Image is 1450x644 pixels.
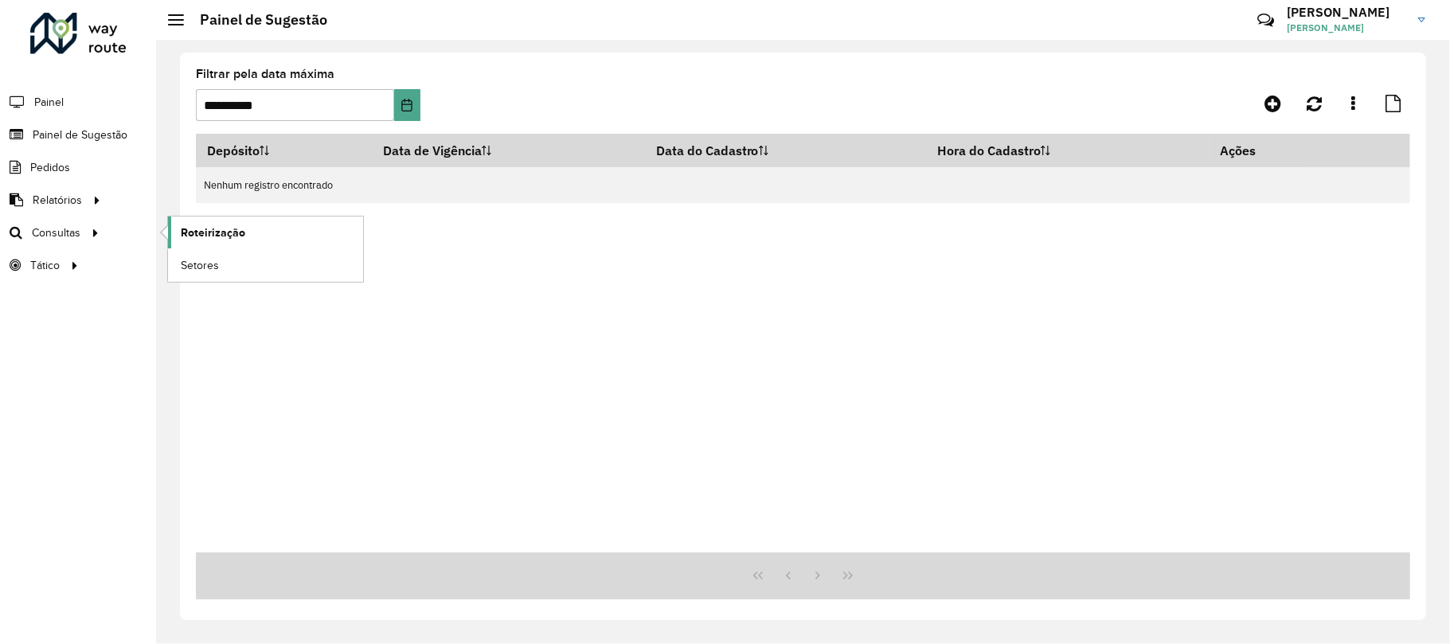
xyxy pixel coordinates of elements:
th: Ações [1210,134,1305,167]
span: Pedidos [30,159,70,176]
label: Filtrar pela data máxima [196,64,334,84]
span: Relatórios [33,192,82,209]
td: Nenhum registro encontrado [196,167,1410,203]
h2: Painel de Sugestão [184,11,327,29]
th: Hora do Cadastro [926,134,1209,167]
span: [PERSON_NAME] [1287,21,1406,35]
span: Consultas [32,224,80,241]
h3: [PERSON_NAME] [1287,5,1406,20]
span: Painel [34,94,64,111]
th: Data do Cadastro [645,134,926,167]
button: Choose Date [394,89,420,121]
th: Data de Vigência [372,134,645,167]
a: Roteirização [168,217,363,248]
a: Contato Rápido [1249,3,1283,37]
span: Setores [181,257,219,274]
a: Setores [168,249,363,281]
span: Tático [30,257,60,274]
th: Depósito [196,134,372,167]
span: Roteirização [181,224,245,241]
span: Painel de Sugestão [33,127,127,143]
